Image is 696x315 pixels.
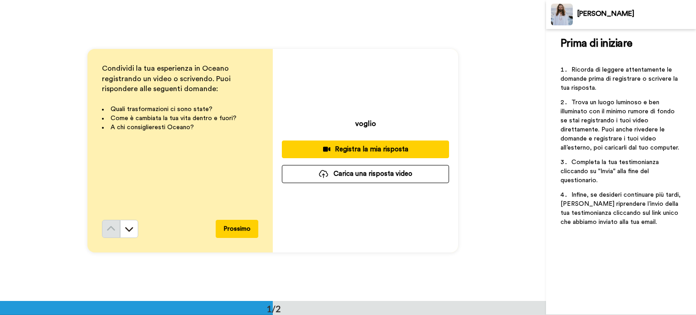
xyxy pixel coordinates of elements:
span: Come è cambiata la tua vita dentro e fuori? [111,115,237,121]
span: Prima di iniziare [561,38,633,49]
span: Trova un luogo luminoso e ben illuminato con il minimo rumore di fondo se stai registrando i tuoi... [561,99,679,151]
span: A chi consiglieresti Oceano? [111,124,194,131]
img: Profile Image [551,4,573,25]
button: Carica una risposta video [282,165,449,183]
div: [PERSON_NAME] [577,10,696,18]
div: 1/2 [252,302,295,315]
span: Condividi la tua esperienza in Oceano registrando un video o scrivendo. Puoi rispondere alle segu... [102,65,232,93]
button: Prossimo [216,220,258,238]
span: Infine, se desideri continuare più tardi, [PERSON_NAME] riprendere l’invio della tua testimonianz... [561,192,682,225]
span: Ricorda di leggere attentamente le domande prima di registrare o scrivere la tua risposta. [561,67,680,91]
div: Registra la mia risposta [289,145,442,154]
button: Registra la mia risposta [282,141,449,158]
span: Completa la tua testimonianza cliccando su "Invia" alla fine del questionario. [561,159,661,184]
span: Quali trasformazioni ci sono state? [111,106,213,112]
p: voglio [355,118,376,129]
